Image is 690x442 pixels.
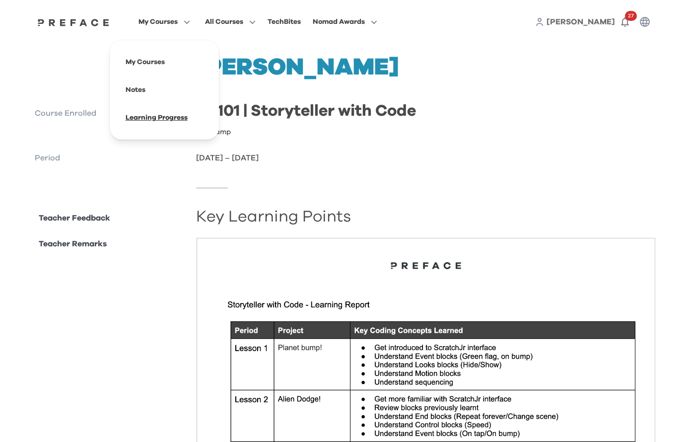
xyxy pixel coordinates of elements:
div: TechBites [268,16,301,28]
p: Period [35,152,188,164]
button: My Courses [136,15,193,28]
button: 27 [615,12,635,32]
button: Nomad Awards [310,15,380,28]
a: My Courses [126,59,165,66]
a: [PERSON_NAME] [547,16,615,28]
p: [DATE] – [DATE] [196,152,656,164]
button: All Courses [202,15,259,28]
span: [PERSON_NAME] [547,18,615,26]
span: All Courses [205,16,243,28]
h2: Key Learning Points [196,212,656,222]
p: Teacher Remarks [39,238,107,250]
a: Learning Progress [126,114,188,121]
a: Notes [126,86,145,93]
img: Preface Logo [35,18,112,26]
p: Course Enrolled [35,107,188,119]
h2: DE101 | Storyteller with Code [196,103,656,119]
h1: [PERSON_NAME] [196,56,656,79]
p: Teacher Feedback [39,212,110,224]
span: 27 [625,11,637,21]
span: Nomad Awards [313,16,365,28]
span: My Courses [138,16,178,28]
